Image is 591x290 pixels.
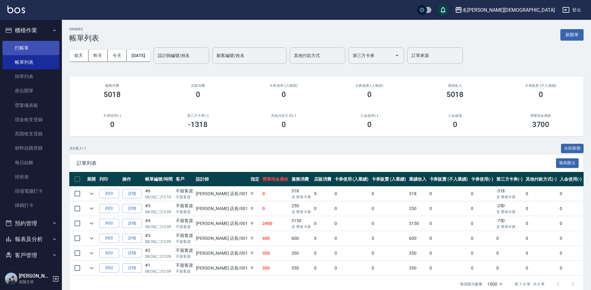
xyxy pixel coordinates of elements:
[333,201,370,216] td: 0
[2,112,59,127] a: 現金收支登錄
[261,201,290,216] td: 0
[2,231,59,247] button: 報表及分析
[495,231,524,246] td: 0
[261,231,290,246] td: 600
[122,234,142,243] a: 詳情
[428,172,469,187] th: 卡券販賣 (不入業績)
[428,187,469,201] td: 0
[145,224,173,230] p: 08/26 (二) 12:09
[144,261,174,275] td: #1
[333,231,370,246] td: 0
[162,84,233,88] h2: 店販消費
[370,187,408,201] td: 0
[144,187,174,201] td: #6
[108,50,127,61] button: 今天
[196,90,200,99] h3: 0
[7,6,25,13] img: Logo
[462,6,555,14] div: 名[PERSON_NAME][DEMOGRAPHIC_DATA]
[2,156,59,170] a: 每日結帳
[495,216,524,231] td: -750
[524,231,558,246] td: 0
[87,263,96,273] button: expand row
[2,127,59,141] a: 高階收支登錄
[194,187,249,201] td: [PERSON_NAME] 店長 /001
[333,261,370,275] td: 0
[313,246,333,261] td: 0
[495,246,524,261] td: 0
[174,172,195,187] th: 客戶
[69,27,99,31] h2: ORDERS
[176,239,193,244] p: 不留客資
[452,4,557,16] button: 名[PERSON_NAME][DEMOGRAPHIC_DATA]
[291,194,311,200] p: 含 舊有卡券
[2,215,59,231] button: 預約管理
[282,120,286,129] h3: 0
[428,216,469,231] td: 0
[194,246,249,261] td: [PERSON_NAME] 店長 /001
[194,201,249,216] td: [PERSON_NAME] 店長 /001
[333,172,370,187] th: 卡券使用 (入業績)
[560,29,584,41] button: 新開單
[144,216,174,231] td: #4
[127,50,150,61] button: [DATE]
[2,170,59,184] a: 排班表
[370,201,408,216] td: 0
[524,201,558,216] td: 0
[249,246,261,261] td: Y
[2,55,59,69] a: 帳單列表
[145,269,173,274] p: 08/26 (二) 12:09
[408,201,428,216] td: 250
[291,209,311,215] p: 含 舊有卡券
[558,231,584,246] td: 0
[334,114,405,118] h2: 入金使用(-)
[558,216,584,231] td: 0
[2,198,59,213] a: 掃碼打卡
[333,216,370,231] td: 0
[558,261,584,275] td: 0
[87,189,96,198] button: expand row
[437,4,449,16] button: save
[290,231,313,246] td: 600
[19,279,50,285] p: 高階主管
[313,201,333,216] td: 0
[282,90,286,99] h3: 0
[524,172,558,187] th: 其他付款方式(-)
[460,281,482,287] p: 每頁顯示數量
[2,247,59,263] button: 客戶管理
[290,201,313,216] td: 250
[249,201,261,216] td: Y
[469,201,495,216] td: 0
[370,231,408,246] td: 0
[2,98,59,112] a: 營業儀表板
[77,114,148,118] h2: 卡券使用(-)
[176,203,193,209] div: 不留客資
[556,158,579,168] button: 報表匯出
[558,201,584,216] td: 0
[558,187,584,201] td: 0
[2,69,59,84] a: 掛單列表
[176,254,193,259] p: 不留客資
[261,216,290,231] td: 2400
[99,248,119,258] button: 列印
[5,273,17,285] img: Person
[408,216,428,231] td: 3150
[99,234,119,243] button: 列印
[176,209,193,215] p: 不留客資
[408,172,428,187] th: 業績收入
[290,216,313,231] td: 3150
[87,234,96,243] button: expand row
[333,187,370,201] td: 0
[469,246,495,261] td: 0
[77,84,148,88] h3: 服務消費
[469,261,495,275] td: 0
[144,172,174,187] th: 帳單編號/時間
[515,281,545,287] p: 第 1–6 筆 共 6 筆
[87,219,96,228] button: expand row
[122,248,142,258] a: 詳情
[428,261,469,275] td: 0
[248,84,319,88] h2: 卡券使用 (入業績)
[408,261,428,275] td: 350
[2,84,59,98] a: 座位開單
[145,209,173,215] p: 08/26 (二) 12:09
[87,204,96,213] button: expand row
